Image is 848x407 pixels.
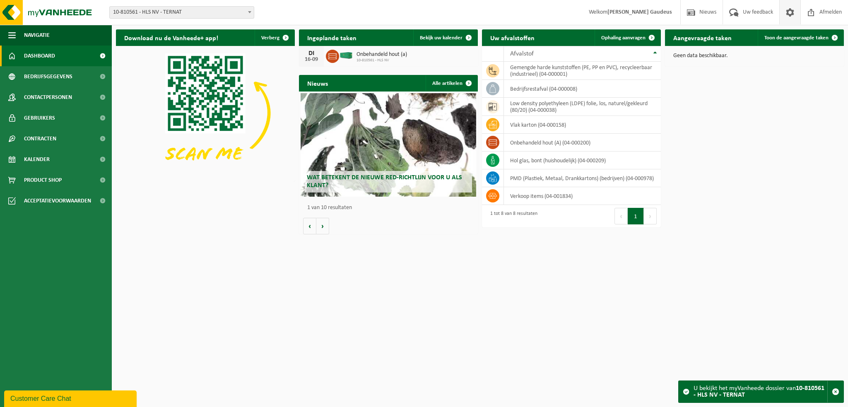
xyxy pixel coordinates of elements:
span: 10-810561 - HLS NV [357,58,407,63]
div: 1 tot 8 van 8 resultaten [486,207,537,225]
span: Kalender [24,149,50,170]
div: DI [303,50,320,57]
span: Product Shop [24,170,62,190]
strong: 10-810561 - HLS NV - TERNAT [694,385,824,398]
p: Geen data beschikbaar. [673,53,836,59]
h2: Aangevraagde taken [665,29,740,46]
span: Dashboard [24,46,55,66]
td: vlak karton (04-000158) [504,116,661,134]
h2: Ingeplande taken [299,29,365,46]
img: Download de VHEPlus App [116,46,295,180]
img: HK-XC-40-GN-00 [339,52,353,59]
span: 10-810561 - HLS NV - TERNAT [110,7,254,18]
span: Contactpersonen [24,87,72,108]
div: 16-09 [303,57,320,63]
a: Alle artikelen [426,75,477,92]
span: Navigatie [24,25,50,46]
button: Previous [614,208,628,224]
span: Bedrijfsgegevens [24,66,72,87]
button: Volgende [316,218,329,234]
p: 1 van 10 resultaten [307,205,474,211]
a: Toon de aangevraagde taken [758,29,843,46]
button: Next [644,208,657,224]
a: Wat betekent de nieuwe RED-richtlijn voor u als klant? [301,93,476,197]
td: onbehandeld hout (A) (04-000200) [504,134,661,152]
span: Bekijk uw kalender [420,35,463,41]
td: bedrijfsrestafval (04-000008) [504,80,661,98]
span: Toon de aangevraagde taken [764,35,829,41]
td: low density polyethyleen (LDPE) folie, los, naturel/gekleurd (80/20) (04-000038) [504,98,661,116]
a: Bekijk uw kalender [413,29,477,46]
span: Acceptatievoorwaarden [24,190,91,211]
div: U bekijkt het myVanheede dossier van [694,381,827,402]
span: Afvalstof [510,51,534,57]
button: Vorige [303,218,316,234]
span: Wat betekent de nieuwe RED-richtlijn voor u als klant? [307,174,462,189]
span: Onbehandeld hout (a) [357,51,407,58]
h2: Nieuws [299,75,336,91]
iframe: chat widget [4,389,138,407]
button: Verberg [255,29,294,46]
span: Ophaling aanvragen [601,35,646,41]
td: hol glas, bont (huishoudelijk) (04-000209) [504,152,661,169]
button: 1 [628,208,644,224]
span: 10-810561 - HLS NV - TERNAT [109,6,254,19]
a: Ophaling aanvragen [595,29,660,46]
span: Verberg [261,35,279,41]
h2: Uw afvalstoffen [482,29,543,46]
td: gemengde harde kunststoffen (PE, PP en PVC), recycleerbaar (industrieel) (04-000001) [504,62,661,80]
td: verkoop items (04-001834) [504,187,661,205]
td: PMD (Plastiek, Metaal, Drankkartons) (bedrijven) (04-000978) [504,169,661,187]
strong: [PERSON_NAME] Gaudeus [607,9,672,15]
span: Gebruikers [24,108,55,128]
span: Contracten [24,128,56,149]
h2: Download nu de Vanheede+ app! [116,29,226,46]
